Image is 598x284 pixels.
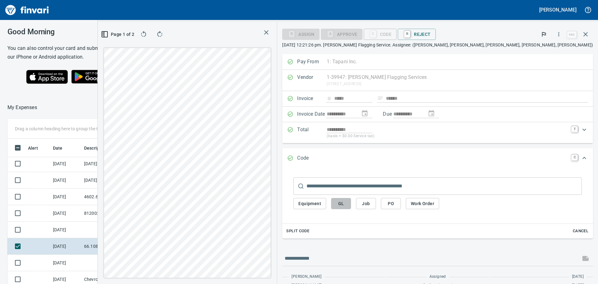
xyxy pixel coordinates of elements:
span: Description [84,144,107,152]
div: Code [364,31,397,36]
div: Expand [282,122,593,143]
span: Alert [28,144,46,152]
span: Reject [403,29,430,40]
p: [DATE] 12:21:26 pm. [PERSON_NAME] Flagging Service. Assignee: ([PERSON_NAME], [PERSON_NAME], [PER... [282,42,593,48]
p: Total [297,126,327,139]
span: Description [84,144,116,152]
td: [DATE] [50,222,82,238]
td: 8120023 [82,205,138,222]
span: Date [53,144,71,152]
td: [DATE] [50,238,82,255]
p: (basis + $0.00 Service tax) [327,133,568,139]
h3: Good Morning [7,27,140,36]
span: Split Code [286,228,309,235]
span: Work Order [411,200,434,208]
p: Drag a column heading here to group the table [15,126,106,132]
button: Page 1 of 2 [103,29,134,40]
img: Get it on Google Play [68,66,121,87]
td: [DATE] [50,172,82,189]
div: Expand [282,169,593,238]
button: Equipment [293,198,326,209]
button: Work Order [406,198,439,209]
div: Expand [282,148,593,169]
img: Finvari [4,2,50,17]
td: [DATE] [50,189,82,205]
div: Coding Required [321,31,363,36]
p: My Expenses [7,104,37,111]
a: T [572,126,578,132]
button: GL [331,198,351,209]
span: GL [336,200,346,208]
p: Code [297,154,327,162]
button: More [552,27,566,41]
h6: You can also control your card and submit expenses from our iPhone or Android application. [7,44,140,61]
a: R [404,31,410,37]
td: 4602.65 [82,189,138,205]
td: [DATE] [50,255,82,271]
span: Equipment [298,200,321,208]
span: Close invoice [566,27,593,42]
img: Download on the App Store [26,70,68,84]
a: C [572,154,578,161]
button: [PERSON_NAME] [538,5,578,15]
span: Page 1 of 2 [105,31,131,38]
a: esc [567,31,577,38]
button: PO [381,198,401,209]
span: Date [53,144,63,152]
span: Alert [28,144,38,152]
span: This records your message into the invoice and notifies anyone mentioned [578,251,593,266]
td: [DATE] [50,205,82,222]
td: [DATE] Invoice 0019243-IN from Highway Specialties LLC (1-10458) [82,156,138,172]
nav: breadcrumb [7,104,37,111]
button: Cancel [571,226,591,236]
button: Job [356,198,376,209]
span: [PERSON_NAME] [292,274,321,280]
button: Flag [537,27,551,41]
span: [DATE] [572,274,584,280]
span: Job [361,200,371,208]
span: PO [386,200,396,208]
div: Assign [282,31,319,36]
td: [DATE] [50,156,82,172]
h5: [PERSON_NAME] [539,7,577,13]
button: Split Code [285,226,311,236]
button: RReject [398,29,435,40]
span: Assigned [430,274,446,280]
td: 66.108 [82,238,138,255]
span: Cancel [572,228,589,235]
td: [DATE] Invoice 0019227-IN from Highway Specialties LLC (1-10458) [82,172,138,189]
